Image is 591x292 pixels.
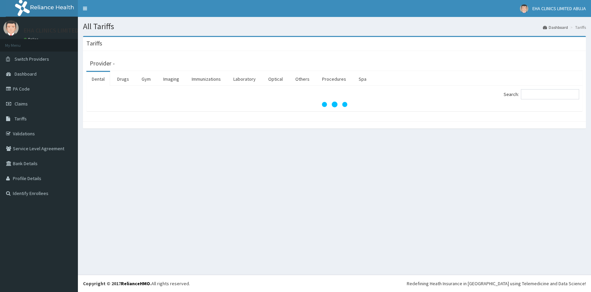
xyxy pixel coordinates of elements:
[15,116,27,122] span: Tariffs
[290,72,315,86] a: Others
[158,72,185,86] a: Imaging
[520,4,528,13] img: User Image
[24,37,40,42] a: Online
[24,27,97,34] p: EHA CLINICS LIMITED ABUJA
[353,72,372,86] a: Spa
[521,89,579,99] input: Search:
[321,91,348,118] svg: audio-loading
[121,280,150,287] a: RelianceHMO
[112,72,134,86] a: Drugs
[15,101,28,107] span: Claims
[317,72,352,86] a: Procedures
[569,24,586,30] li: Tariffs
[504,89,579,99] label: Search:
[90,60,115,66] h3: Provider -
[78,275,591,292] footer: All rights reserved.
[136,72,156,86] a: Gym
[83,22,586,31] h1: All Tariffs
[407,280,586,287] div: Redefining Heath Insurance in [GEOGRAPHIC_DATA] using Telemedicine and Data Science!
[15,71,37,77] span: Dashboard
[3,20,19,36] img: User Image
[228,72,261,86] a: Laboratory
[83,280,151,287] strong: Copyright © 2017 .
[86,72,110,86] a: Dental
[532,5,586,12] span: EHA CLINICS LIMITED ABUJA
[543,24,568,30] a: Dashboard
[15,56,49,62] span: Switch Providers
[263,72,288,86] a: Optical
[186,72,226,86] a: Immunizations
[86,40,102,46] h3: Tariffs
